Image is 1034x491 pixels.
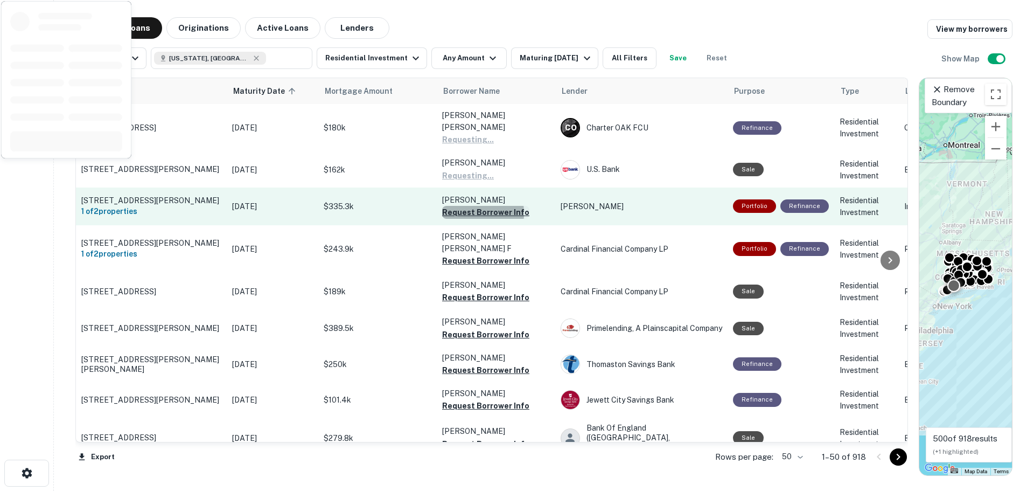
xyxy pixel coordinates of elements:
[840,316,893,340] p: Residential Investment
[927,19,1012,39] a: View my borrowers
[561,161,579,179] img: picture
[951,468,958,473] button: Keyboard shortcuts
[442,194,550,206] p: [PERSON_NAME]
[733,199,776,213] div: This is a portfolio loan with 2 properties
[324,432,431,444] p: $279.8k
[245,17,320,39] button: Active Loans
[76,78,227,104] th: Location
[227,78,318,104] th: Maturity Date
[904,286,990,298] p: Private Money
[324,164,431,176] p: $162k
[933,448,979,455] span: (+1 highlighted)
[325,85,407,98] span: Mortgage Amount
[904,322,990,334] p: Private Money
[442,352,550,364] p: [PERSON_NAME]
[841,85,859,98] span: Type
[834,78,899,104] th: Type
[780,242,829,255] div: This loan purpose was for refinancing
[904,200,990,212] p: Individual
[733,357,781,371] div: This loan purpose was for refinancing
[324,200,431,212] p: $335.3k
[904,432,990,444] p: Bank
[561,391,579,409] img: picture
[985,84,1007,105] button: Toggle fullscreen view
[840,195,893,218] p: Residential Investment
[81,355,221,374] p: [STREET_ADDRESS][PERSON_NAME][PERSON_NAME]
[840,158,893,182] p: Residential Investment
[561,286,722,298] p: Cardinal Financial Company LP
[318,78,437,104] th: Mortgage Amount
[561,160,722,179] div: U.s. Bank
[169,53,250,63] span: [US_STATE], [GEOGRAPHIC_DATA]
[890,448,907,466] button: Go to next page
[840,352,893,376] p: Residential Investment
[919,78,1012,475] div: 0 0
[840,280,893,303] p: Residential Investment
[840,116,893,140] p: Residential Investment
[562,85,588,98] span: Lender
[81,287,221,296] p: [STREET_ADDRESS]
[733,393,781,406] div: This loan purpose was for refinancing
[733,242,776,255] div: This is a portfolio loan with 2 properties
[437,78,555,104] th: Borrower Name
[922,461,958,475] a: Open this area in Google Maps (opens a new window)
[561,423,722,453] div: Bank Of England ([GEOGRAPHIC_DATA], [GEOGRAPHIC_DATA])
[733,285,764,298] div: Sale
[81,248,221,260] h6: 1 of 2 properties
[442,254,529,267] button: Request Borrower Info
[561,118,722,137] div: Charter OAK FCU
[994,468,1009,474] a: Terms
[317,47,427,69] button: Residential Investment
[232,358,313,370] p: [DATE]
[555,78,728,104] th: Lender
[324,122,431,134] p: $180k
[325,17,389,39] button: Lenders
[232,122,313,134] p: [DATE]
[733,163,764,176] div: Sale
[232,322,313,334] p: [DATE]
[442,364,529,377] button: Request Borrower Info
[904,243,990,255] p: Private Money
[324,394,431,406] p: $101.4k
[905,85,951,98] span: Lender Type
[700,47,734,69] button: Reset
[442,425,550,437] p: [PERSON_NAME]
[443,85,500,98] span: Borrower Name
[904,358,990,370] p: Bank
[81,433,221,442] p: [STREET_ADDRESS]
[232,432,313,444] p: [DATE]
[442,231,550,254] p: [PERSON_NAME] [PERSON_NAME] F
[442,316,550,328] p: [PERSON_NAME]
[232,286,313,298] p: [DATE]
[904,122,990,134] p: Credit Union
[442,328,529,341] button: Request Borrower Info
[561,243,722,255] p: Cardinal Financial Company LP
[561,355,722,374] div: Thomaston Savings Bank
[442,399,529,412] button: Request Borrower Info
[442,291,529,304] button: Request Borrower Info
[941,53,981,65] h6: Show Map
[442,157,550,169] p: [PERSON_NAME]
[561,355,579,374] img: picture
[985,116,1007,137] button: Zoom in
[932,83,1005,108] p: Remove Boundary
[561,319,579,337] img: picture
[81,238,221,248] p: [STREET_ADDRESS][PERSON_NAME]
[81,196,221,205] p: [STREET_ADDRESS][PERSON_NAME]
[840,426,893,450] p: Residential Investment
[442,438,529,451] button: Request Borrower Info
[81,123,221,133] p: [STREET_ADDRESS]
[442,279,550,291] p: [PERSON_NAME]
[324,322,431,334] p: $389.5k
[442,109,550,133] p: [PERSON_NAME] [PERSON_NAME]
[734,85,765,98] span: Purpose
[661,47,695,69] button: Save your search to get updates of matches that match your search criteria.
[166,17,241,39] button: Originations
[980,405,1034,457] div: Chat Widget
[565,122,576,134] p: C O
[822,451,866,464] p: 1–50 of 918
[75,449,117,465] button: Export
[561,390,722,410] div: Jewett City Savings Bank
[780,199,829,213] div: This loan purpose was for refinancing
[324,358,431,370] p: $250k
